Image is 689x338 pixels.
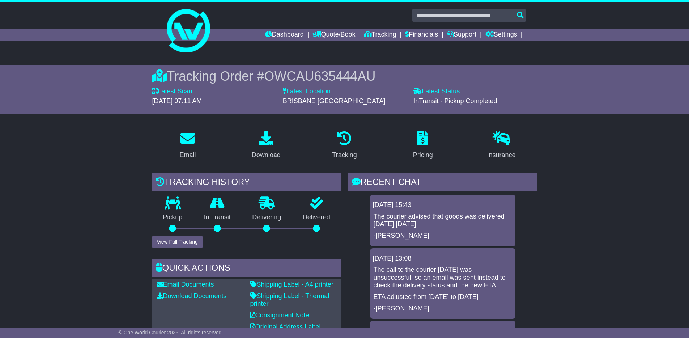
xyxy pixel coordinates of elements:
[175,128,200,162] a: Email
[283,97,385,105] span: BRISBANE [GEOGRAPHIC_DATA]
[250,312,309,319] a: Consignment Note
[373,327,513,335] div: [DATE] 10:44
[152,88,192,96] label: Latest Scan
[374,293,512,301] p: ETA adjusted from [DATE] to [DATE]
[332,150,357,160] div: Tracking
[152,173,341,193] div: Tracking history
[373,201,513,209] div: [DATE] 15:43
[327,128,361,162] a: Tracking
[413,97,497,105] span: InTransit - Pickup Completed
[364,29,396,41] a: Tracking
[348,173,537,193] div: RECENT CHAT
[119,330,223,335] span: © One World Courier 2025. All rights reserved.
[152,68,537,84] div: Tracking Order #
[374,232,512,240] p: -[PERSON_NAME]
[179,150,196,160] div: Email
[374,266,512,290] p: The call to the courier [DATE] was unsuccessful, so an email was sent instead to check the delive...
[250,323,321,330] a: Original Address Label
[152,236,203,248] button: View Full Tracking
[447,29,476,41] a: Support
[264,69,375,84] span: OWCAU635444AU
[250,281,333,288] a: Shipping Label - A4 printer
[413,150,433,160] div: Pricing
[292,214,341,221] p: Delivered
[482,128,520,162] a: Insurance
[247,128,285,162] a: Download
[250,292,329,308] a: Shipping Label - Thermal printer
[242,214,292,221] p: Delivering
[487,150,516,160] div: Insurance
[152,97,202,105] span: [DATE] 07:11 AM
[157,281,214,288] a: Email Documents
[374,305,512,313] p: -[PERSON_NAME]
[312,29,355,41] a: Quote/Book
[373,255,513,263] div: [DATE] 13:08
[265,29,304,41] a: Dashboard
[152,259,341,279] div: Quick Actions
[157,292,227,300] a: Download Documents
[408,128,438,162] a: Pricing
[413,88,460,96] label: Latest Status
[374,213,512,228] p: The courier advised that goods was delivered [DATE] [DATE]
[283,88,331,96] label: Latest Location
[485,29,517,41] a: Settings
[405,29,438,41] a: Financials
[193,214,242,221] p: In Transit
[252,150,281,160] div: Download
[152,214,193,221] p: Pickup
